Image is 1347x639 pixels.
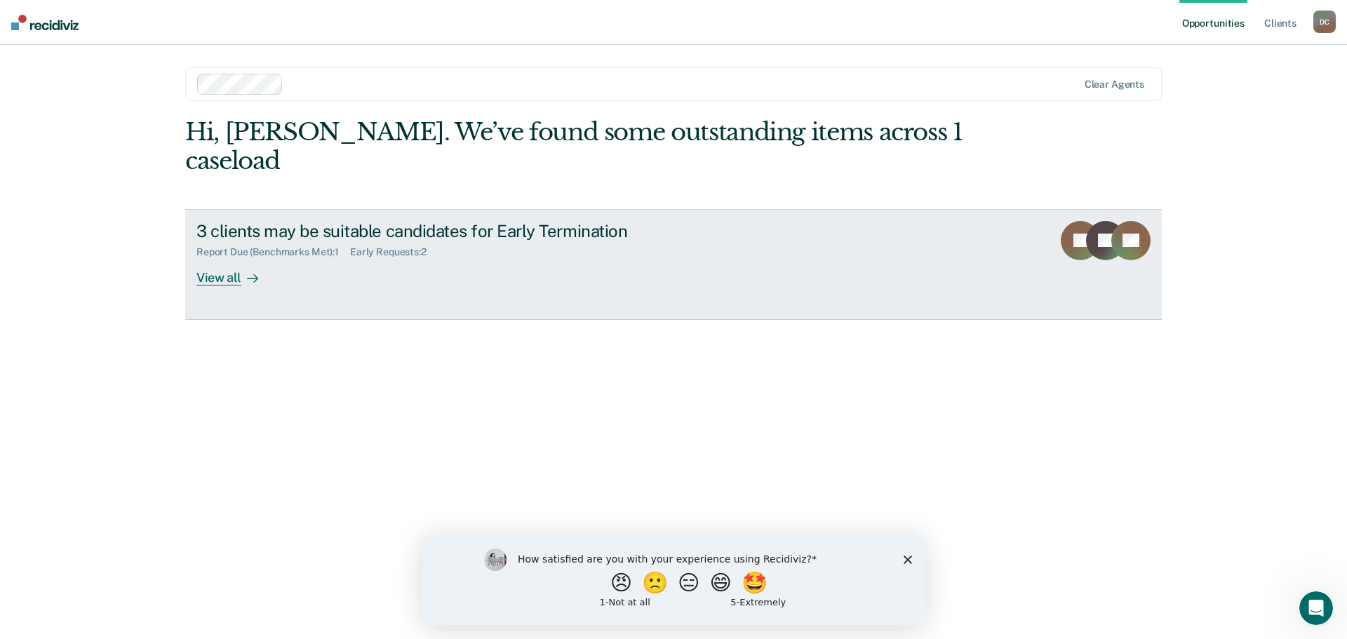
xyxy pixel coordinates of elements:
button: DC [1313,11,1336,33]
div: View all [196,258,275,285]
div: Hi, [PERSON_NAME]. We’ve found some outstanding items across 1 caseload [185,118,967,175]
div: D C [1313,11,1336,33]
iframe: Intercom live chat [1299,591,1333,625]
a: 3 clients may be suitable candidates for Early TerminationReport Due (Benchmarks Met):1Early Requ... [185,209,1162,320]
div: Clear agents [1085,79,1144,90]
div: Report Due (Benchmarks Met) : 1 [196,246,350,258]
div: 3 clients may be suitable candidates for Early Termination [196,221,689,241]
img: Recidiviz [11,15,79,30]
div: Early Requests : 2 [350,246,438,258]
iframe: Survey by Kim from Recidiviz [422,534,925,625]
